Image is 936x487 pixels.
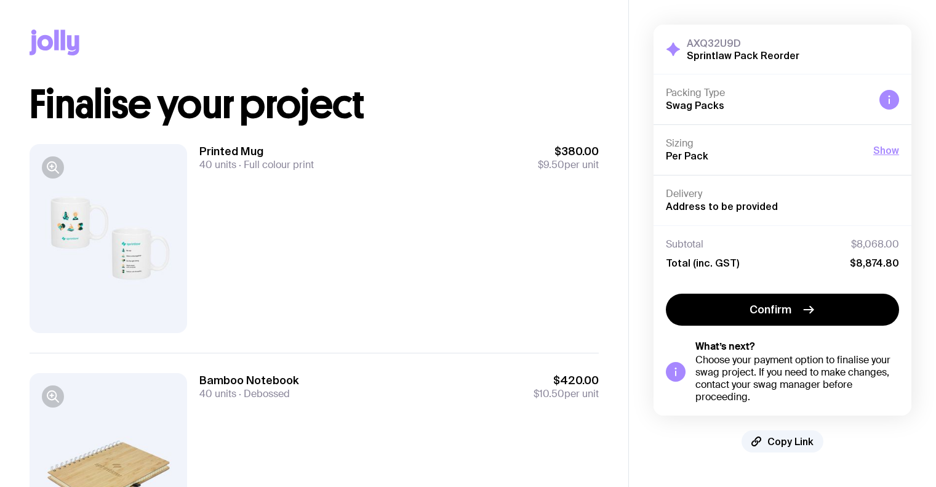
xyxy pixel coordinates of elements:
[695,354,899,403] div: Choose your payment option to finalise your swag project. If you need to make changes, contact yo...
[666,201,778,212] span: Address to be provided
[534,388,599,400] span: per unit
[695,340,899,353] h5: What’s next?
[30,85,599,124] h1: Finalise your project
[199,158,236,171] span: 40 units
[666,257,739,269] span: Total (inc. GST)
[538,158,564,171] span: $9.50
[666,100,724,111] span: Swag Packs
[538,159,599,171] span: per unit
[538,144,599,159] span: $380.00
[742,430,823,453] button: Copy Link
[666,294,899,326] button: Confirm
[236,158,314,171] span: Full colour print
[534,373,599,388] span: $420.00
[199,387,236,400] span: 40 units
[199,144,314,159] h3: Printed Mug
[534,387,564,400] span: $10.50
[666,87,870,99] h4: Packing Type
[687,49,799,62] h2: Sprintlaw Pack Reorder
[666,238,703,251] span: Subtotal
[687,37,799,49] h3: AXQ32U9D
[850,257,899,269] span: $8,874.80
[236,387,290,400] span: Debossed
[767,435,814,448] span: Copy Link
[199,373,299,388] h3: Bamboo Notebook
[873,143,899,158] button: Show
[666,150,708,161] span: Per Pack
[666,137,863,150] h4: Sizing
[666,188,899,200] h4: Delivery
[750,302,791,317] span: Confirm
[851,238,899,251] span: $8,068.00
